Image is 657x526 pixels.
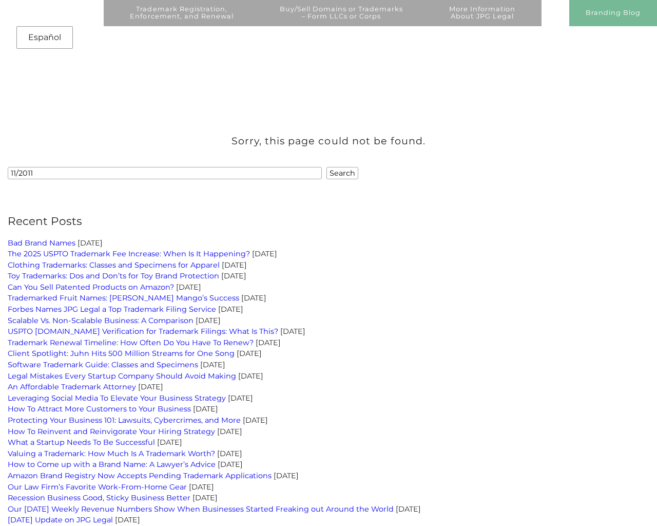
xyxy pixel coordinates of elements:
span: [DATE] [217,427,242,436]
a: Our Law Firm’s Favorite Work-From-Home Gear [8,482,187,492]
span: [DATE] [157,438,182,447]
a: Clothing Trademarks: Classes and Specimens for Apparel [8,260,220,270]
span: [DATE] [193,404,218,414]
img: gif;base64,R0lGODlhAQABAAAAACH5BAEKAAEALAAAAAABAAEAAAICTAEAOw== [556,2,567,13]
a: Leveraging Social Media To Elevate Your Business Strategy [8,393,226,403]
a: Amazon Brand Registry Now Accepts Pending Trademark Applications [8,471,272,480]
span: [DATE] [78,238,103,248]
span: [DATE] [243,416,268,425]
a: What a Startup Needs To Be Successful [8,438,155,447]
a: Buy/Sell Domains or Trademarks– Form LLCs or Corps [260,6,423,32]
img: gif;base64,R0lGODlhAQABAAAAACH5BAEKAAEALAAAAAABAAEAAAICTAEAOw== [556,16,567,27]
span: [DATE] [189,482,214,492]
span: [DATE] [200,360,225,369]
a: How to Come up with a Brand Name: A Lawyer’s Advice [8,460,216,469]
a: Trademark Registration,Enforcement, and Renewal [110,6,253,32]
a: Bad Brand Names [8,238,75,248]
a: Recession Business Good, Sticky Business Better [8,493,190,502]
span: [DATE] [218,305,243,314]
span: [DATE] [217,449,242,458]
a: How To Reinvent and Reinvigorate Your Hiring Strategy [8,427,215,436]
a: [DATE] Update on JPG Legal [8,515,113,524]
span: [DATE] [256,338,281,347]
span: [DATE] [396,504,421,514]
a: An Affordable Trademark Attorney [8,382,136,391]
span: [DATE] [192,493,218,502]
span: [DATE] [274,471,299,480]
a: Español [20,28,70,47]
span: [DATE] [218,460,243,469]
span: [DATE] [252,249,277,258]
a: Software Trademark Guide: Classes and Specimens [8,360,198,369]
a: Legal Mistakes Every Startup Company Should Avoid Making [8,371,236,381]
span: [DATE] [196,316,221,325]
a: Our [DATE] Weekly Revenue Numbers Show When Businesses Started Freaking out Around the World [8,504,394,514]
span: [DATE] [115,515,140,524]
a: Scalable Vs. Non-Scalable Business: A Comparison [8,316,194,325]
a: How To Attract More Customers to Your Business [8,404,191,414]
span: [DATE] [237,349,262,358]
a: Client Spotlight: Juhn Hits 500 Million Streams for One Song [8,349,235,358]
a: Forbes Names JPG Legal a Top Trademark Filing Service [8,305,216,314]
span: [DATE] [222,260,247,270]
h3: Recent Posts [8,210,636,232]
a: Trademarked Fruit Names: [PERSON_NAME] Mango’s Success [8,293,239,303]
a: Protecting Your Business 101: Lawsuits, Cybercrimes, and More [8,416,241,425]
span: [DATE] [280,327,305,336]
a: More InformationAbout JPG Legal [430,6,535,32]
a: Valuing a Trademark: How Much Is A Trademark Worth? [8,449,215,458]
span: [DATE] [221,271,246,280]
input: Search [326,167,358,179]
span: [DATE] [238,371,263,381]
span: [DATE] [241,293,266,303]
span: [DATE] [176,283,201,292]
span: [DATE] [138,382,163,391]
span: [DATE] [228,393,253,403]
a: Trademark Renewal Timeline: How Often Do You Have To Renew? [8,338,254,347]
a: The 2025 USPTO Trademark Fee Increase: When Is It Happening? [8,249,250,258]
a: USPTO [DOMAIN_NAME] Verification for Trademark Filings: What Is This? [8,327,278,336]
a: Toy Trademarks: Dos and Don’ts for Toy Brand Protection [8,271,219,280]
a: Can You Sell Patented Products on Amazon? [8,283,174,292]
